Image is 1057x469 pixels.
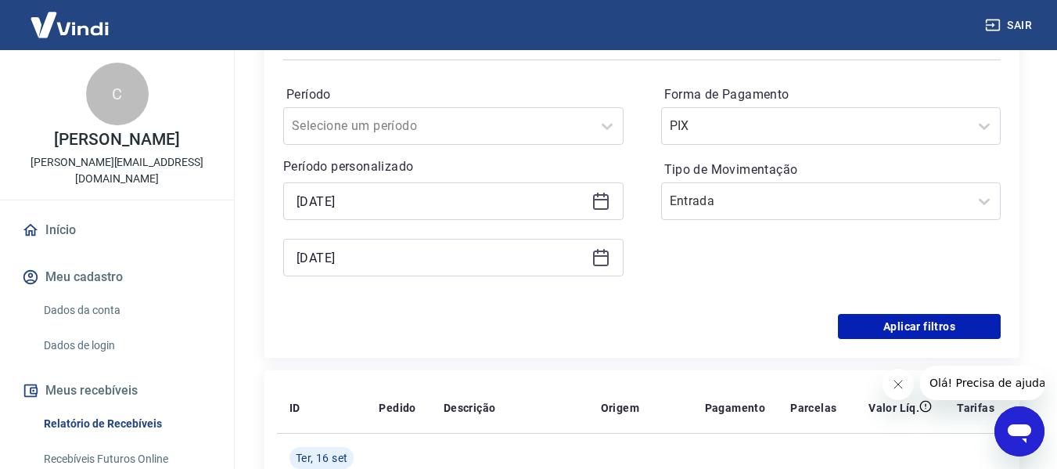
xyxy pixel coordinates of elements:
p: Pedido [379,400,415,416]
p: Período personalizado [283,157,624,176]
a: Início [19,213,215,247]
button: Meus recebíveis [19,373,215,408]
iframe: Fechar mensagem [883,369,914,400]
p: Tarifas [957,400,994,416]
a: Relatório de Recebíveis [38,408,215,440]
button: Meu cadastro [19,260,215,294]
p: [PERSON_NAME][EMAIL_ADDRESS][DOMAIN_NAME] [13,154,221,187]
p: ID [289,400,300,416]
button: Aplicar filtros [838,314,1001,339]
p: [PERSON_NAME] [54,132,179,148]
img: Vindi [19,1,120,49]
p: Pagamento [705,400,766,416]
label: Forma de Pagamento [664,85,998,104]
a: Dados de login [38,330,215,362]
label: Período [286,85,620,104]
a: Dados da conta [38,294,215,326]
iframe: Botão para abrir a janela de mensagens [994,406,1044,456]
input: Data inicial [297,189,585,213]
span: Ter, 16 set [296,450,347,466]
span: Olá! Precisa de ajuda? [9,11,131,23]
div: C [86,63,149,125]
iframe: Mensagem da empresa [920,366,1044,400]
p: Valor Líq. [868,400,919,416]
input: Data final [297,246,585,269]
label: Tipo de Movimentação [664,161,998,179]
p: Origem [601,400,639,416]
p: Descrição [444,400,496,416]
p: Parcelas [790,400,836,416]
button: Sair [982,11,1038,40]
